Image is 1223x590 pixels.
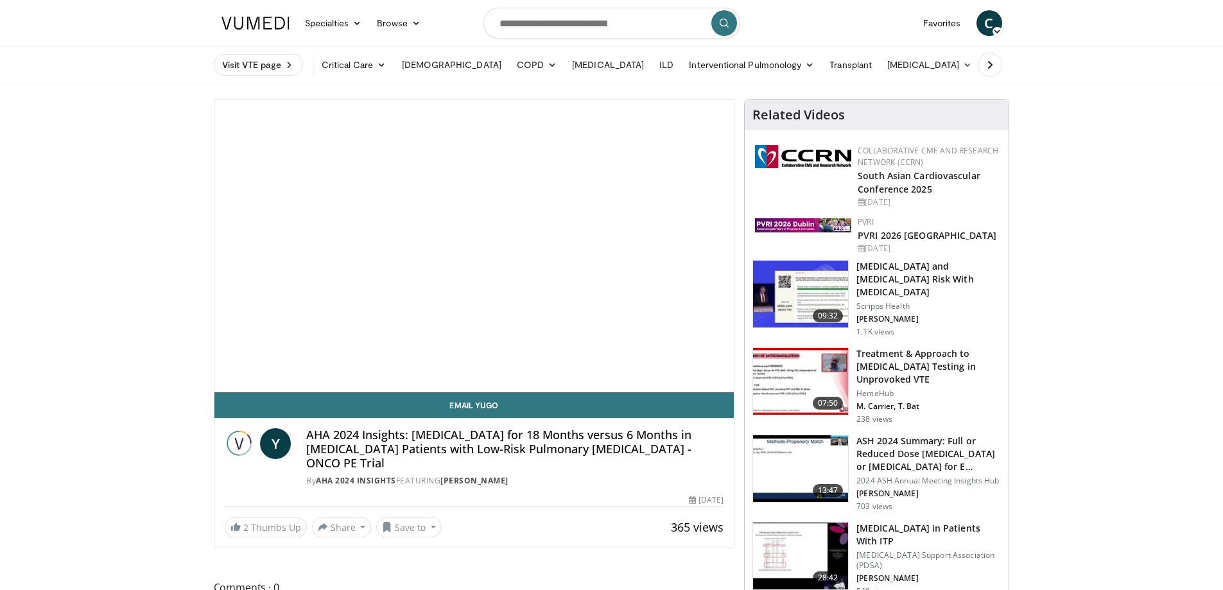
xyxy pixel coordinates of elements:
span: 13:47 [813,484,844,497]
span: 28:42 [813,571,844,584]
img: VuMedi Logo [221,17,290,30]
a: COPD [509,52,564,78]
a: ILD [652,52,681,78]
p: [PERSON_NAME] [856,314,1001,324]
p: 1.1K views [856,327,894,337]
span: 07:50 [813,397,844,410]
a: Browse [369,10,428,36]
a: 07:50 Treatment & Approach to [MEDICAL_DATA] Testing in Unprovoked VTE HemeHub M. Carrier, T. Bat... [752,347,1001,424]
a: PVRI 2026 [GEOGRAPHIC_DATA] [858,229,996,241]
a: AHA 2024 Insights [316,475,396,486]
img: AHA 2024 Insights [225,428,256,459]
a: Critical Care [314,52,394,78]
a: Favorites [915,10,969,36]
button: Share [312,517,372,537]
div: [DATE] [858,196,998,208]
p: [PERSON_NAME] [856,489,1001,499]
p: [PERSON_NAME] [856,573,1001,584]
a: Visit VTE page [214,54,303,76]
p: Scripps Health [856,301,1001,311]
img: 33783847-ac93-4ca7-89f8-ccbd48ec16ca.webp.150x105_q85_autocrop_double_scale_upscale_version-0.2.jpg [755,218,851,232]
img: dd8e44d6-2f4c-4123-8596-d531240645ac.150x105_q85_crop-smart_upscale.jpg [753,435,848,502]
a: 2 Thumbs Up [225,517,307,537]
a: Specialties [297,10,370,36]
a: Y [260,428,291,459]
h4: Related Videos [752,107,845,123]
span: 09:32 [813,309,844,322]
a: Transplant [822,52,880,78]
p: 238 views [856,414,892,424]
div: [DATE] [689,494,724,506]
a: [MEDICAL_DATA] [880,52,980,78]
div: [DATE] [858,243,998,254]
p: HemeHub [856,388,1001,399]
a: C [976,10,1002,36]
a: [MEDICAL_DATA] [564,52,652,78]
p: M. Carrier, T. Bat [856,401,1001,412]
h3: ASH 2024 Summary: Full or Reduced Dose [MEDICAL_DATA] or [MEDICAL_DATA] for E… [856,435,1001,473]
video-js: Video Player [214,100,734,392]
span: 2 [243,521,248,534]
div: By FEATURING [306,475,724,487]
img: dc2bd16e-a494-4180-8cbb-d1a181f83b94.150x105_q85_crop-smart_upscale.jpg [753,523,848,589]
p: 2024 ASH Annual Meeting Insights Hub [856,476,1001,486]
h4: AHA 2024 Insights: [MEDICAL_DATA] for 18 Months versus 6 Months in [MEDICAL_DATA] Patients with L... [306,428,724,470]
p: [MEDICAL_DATA] Support Association (PDSA) [856,550,1001,571]
img: 11abbcd4-a476-4be7-920b-41eb594d8390.150x105_q85_crop-smart_upscale.jpg [753,261,848,327]
img: 0d6002b7-34ed-456b-b5b5-ac6a00e536d5.150x105_q85_crop-smart_upscale.jpg [753,348,848,415]
button: Save to [376,517,442,537]
a: Interventional Pulmonology [681,52,822,78]
a: Email Yugo [214,392,734,418]
a: 13:47 ASH 2024 Summary: Full or Reduced Dose [MEDICAL_DATA] or [MEDICAL_DATA] for E… 2024 ASH Ann... [752,435,1001,512]
a: 09:32 [MEDICAL_DATA] and [MEDICAL_DATA] Risk With [MEDICAL_DATA] Scripps Health [PERSON_NAME] 1.1... [752,260,1001,337]
h3: Treatment & Approach to [MEDICAL_DATA] Testing in Unprovoked VTE [856,347,1001,386]
span: 365 views [671,519,724,535]
img: a04ee3ba-8487-4636-b0fb-5e8d268f3737.png.150x105_q85_autocrop_double_scale_upscale_version-0.2.png [755,145,851,168]
a: Collaborative CME and Research Network (CCRN) [858,145,998,168]
a: [PERSON_NAME] [440,475,508,486]
h3: [MEDICAL_DATA] in Patients With ITP [856,522,1001,548]
a: PVRI [858,216,874,227]
p: 703 views [856,501,892,512]
a: South Asian Cardiovascular Conference 2025 [858,169,980,195]
input: Search topics, interventions [483,8,740,39]
h3: [MEDICAL_DATA] and [MEDICAL_DATA] Risk With [MEDICAL_DATA] [856,260,1001,299]
a: [DEMOGRAPHIC_DATA] [394,52,509,78]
